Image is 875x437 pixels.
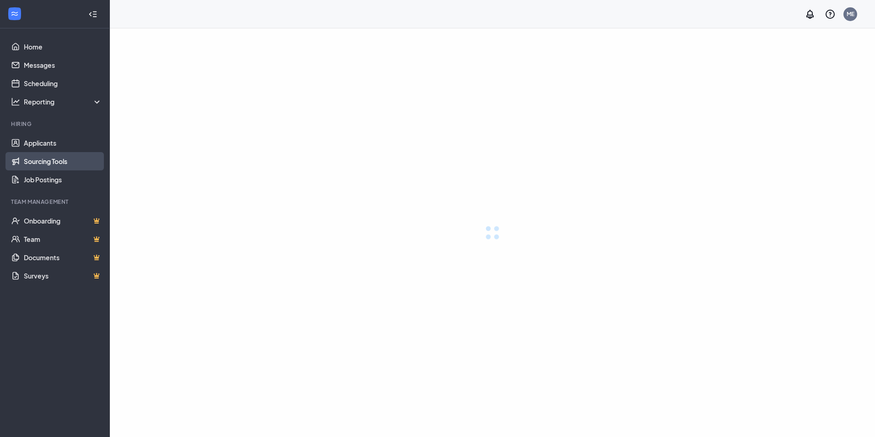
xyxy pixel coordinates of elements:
a: Home [24,38,102,56]
div: Reporting [24,97,103,106]
div: Team Management [11,198,100,206]
svg: Analysis [11,97,20,106]
svg: QuestionInfo [825,9,836,20]
svg: Notifications [805,9,816,20]
div: ME [847,10,854,18]
a: TeamCrown [24,230,102,248]
a: OnboardingCrown [24,212,102,230]
div: Hiring [11,120,100,128]
a: Job Postings [24,170,102,189]
svg: WorkstreamLogo [10,9,19,18]
a: Sourcing Tools [24,152,102,170]
a: DocumentsCrown [24,248,102,267]
a: SurveysCrown [24,267,102,285]
svg: Collapse [88,10,97,19]
a: Applicants [24,134,102,152]
a: Messages [24,56,102,74]
a: Scheduling [24,74,102,93]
